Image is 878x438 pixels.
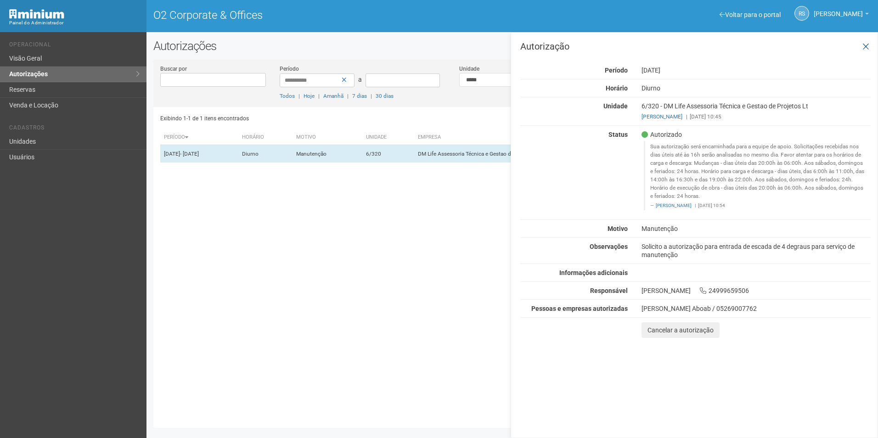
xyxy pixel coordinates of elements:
strong: Pessoas e empresas autorizadas [531,305,628,312]
a: Voltar para o portal [720,11,781,18]
strong: Observações [590,243,628,250]
strong: Motivo [608,225,628,232]
a: 7 dias [352,93,367,99]
td: [DATE] [160,145,238,163]
div: [PERSON_NAME] 24999659506 [635,286,878,295]
a: [PERSON_NAME] [656,203,692,208]
h1: O2 Corporate & Offices [153,9,506,21]
div: 6/320 - DM Life Assessoria Técnica e Gestao de Projetos Lt [635,102,878,121]
label: Unidade [459,65,479,73]
div: Manutenção [635,225,878,233]
strong: Horário [606,84,628,92]
strong: Status [608,131,628,138]
td: Diurno [238,145,293,163]
span: Autorizado [642,130,682,139]
a: 30 dias [376,93,394,99]
label: Período [280,65,299,73]
div: Exibindo 1-1 de 1 itens encontrados [160,112,509,125]
span: - [DATE] [180,151,199,157]
th: Período [160,130,238,145]
h3: Autorização [520,42,871,51]
strong: Informações adicionais [559,269,628,276]
div: [DATE] [635,66,878,74]
span: a [358,76,362,83]
strong: Unidade [603,102,628,110]
td: Manutenção [293,145,362,163]
span: | [298,93,300,99]
span: | [695,203,696,208]
span: Rayssa Soares Ribeiro [814,1,863,17]
a: Todos [280,93,295,99]
button: Cancelar a autorização [642,322,720,338]
td: DM Life Assessoria Técnica e Gestao de Projetos Lt [414,145,657,163]
a: Hoje [304,93,315,99]
li: Operacional [9,41,140,51]
span: | [318,93,320,99]
th: Horário [238,130,293,145]
span: | [371,93,372,99]
h2: Autorizações [153,39,871,53]
a: [PERSON_NAME] [642,113,682,120]
td: 6/320 [362,145,414,163]
div: [PERSON_NAME] Aboab / 05269007762 [642,304,871,313]
div: Diurno [635,84,878,92]
label: Buscar por [160,65,187,73]
a: Amanhã [323,93,343,99]
div: [DATE] 10:45 [642,112,871,121]
strong: Período [605,67,628,74]
div: Painel do Administrador [9,19,140,27]
strong: Responsável [590,287,628,294]
th: Motivo [293,130,362,145]
img: Minium [9,9,64,19]
blockquote: Sua autorização será encaminhada para a equipe de apoio. Solicitações recebidas nos dias úteis at... [644,141,871,210]
footer: [DATE] 10:54 [650,202,866,209]
li: Cadastros [9,124,140,134]
span: | [347,93,349,99]
span: | [686,113,687,120]
th: Empresa [414,130,657,145]
div: Solicito a autorização para entrada de escada de 4 degraus para serviço de manutenção [635,242,878,259]
a: [PERSON_NAME] [814,11,869,19]
th: Unidade [362,130,414,145]
a: RS [794,6,809,21]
